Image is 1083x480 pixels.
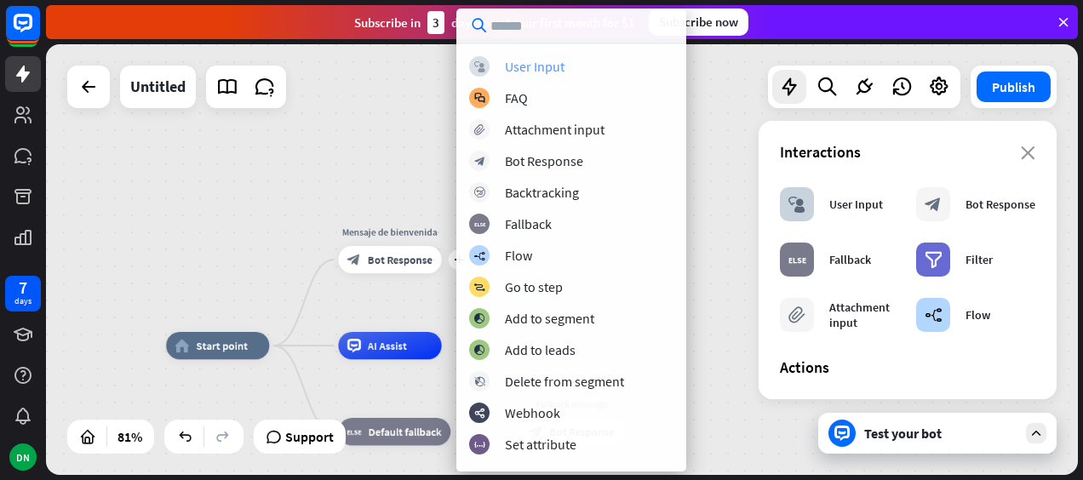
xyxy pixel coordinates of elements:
[505,341,576,358] div: Add to leads
[925,196,942,213] i: block_bot_response
[966,197,1035,212] div: Bot Response
[788,196,805,213] i: block_user_input
[505,436,576,453] div: Set attribute
[505,404,560,421] div: Webhook
[505,278,563,295] div: Go to step
[473,345,485,356] i: block_add_to_segment
[788,306,805,323] i: block_attachment
[454,254,464,264] i: plus
[829,252,871,267] div: Fallback
[780,357,1035,377] div: Actions
[328,226,452,239] div: Mensaje de bienvenida
[1021,146,1035,160] i: close
[347,425,362,438] i: block_fallback
[474,61,485,72] i: block_user_input
[505,184,579,201] div: Backtracking
[347,253,361,266] i: block_bot_response
[197,339,249,352] span: Start point
[505,310,594,327] div: Add to segment
[474,187,485,198] i: block_backtracking
[505,58,564,75] div: User Input
[474,124,485,135] i: block_attachment
[505,373,624,390] div: Delete from segment
[130,66,186,108] div: Untitled
[14,295,32,307] div: days
[505,215,552,232] div: Fallback
[829,197,883,212] div: User Input
[368,253,433,266] span: Bot Response
[966,252,993,267] div: Filter
[5,276,41,311] a: 7 days
[473,282,485,293] i: block_goto
[505,152,583,169] div: Bot Response
[369,425,442,438] span: Default fallback
[474,376,485,387] i: block_delete_from_segment
[368,339,407,352] span: AI Assist
[474,156,485,167] i: block_bot_response
[829,300,899,330] div: Attachment input
[473,313,485,324] i: block_add_to_segment
[112,423,147,450] div: 81%
[354,11,635,34] div: Subscribe in days to get your first month for $1
[474,219,485,230] i: block_fallback
[864,425,1017,442] div: Test your bot
[505,89,528,106] div: FAQ
[474,408,485,419] i: webhooks
[925,306,943,323] i: builder_tree
[474,439,485,450] i: block_set_attribute
[19,280,27,295] div: 7
[474,93,485,104] i: block_faq
[505,121,605,138] div: Attachment input
[788,251,806,268] i: block_fallback
[473,250,485,261] i: builder_tree
[285,423,334,450] span: Support
[977,71,1051,102] button: Publish
[427,11,444,34] div: 3
[649,9,748,36] div: Subscribe now
[780,142,1035,162] div: Interactions
[14,7,65,58] button: Open LiveChat chat widget
[966,307,990,323] div: Flow
[925,251,943,268] i: filter
[505,247,532,264] div: Flow
[175,339,190,352] i: home_2
[9,443,37,471] div: DN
